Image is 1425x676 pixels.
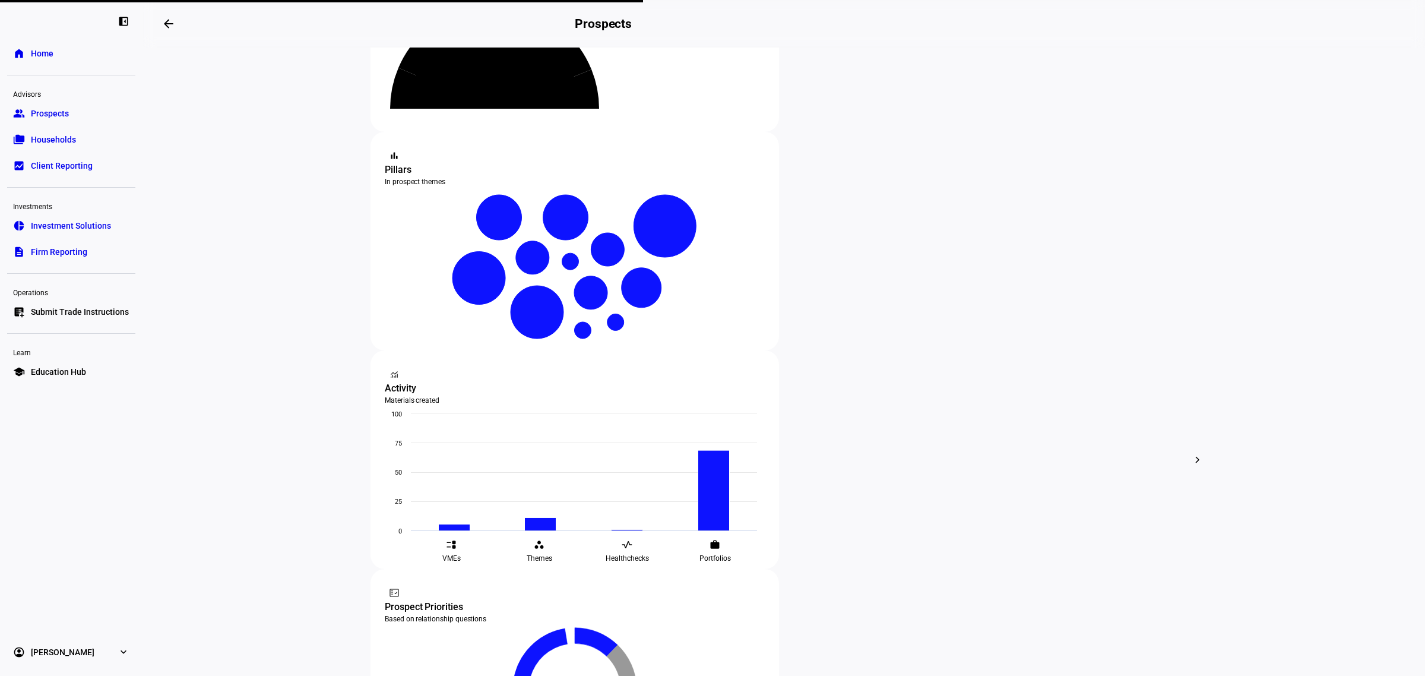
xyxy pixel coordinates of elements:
a: descriptionFirm Reporting [7,240,135,264]
eth-mat-symbol: workspaces [534,539,544,550]
text: 25 [395,498,402,506]
mat-icon: bar_chart [388,150,400,162]
div: In prospect themes [385,177,765,187]
text: 75 [395,440,402,447]
div: Operations [7,283,135,300]
eth-mat-symbol: account_circle [13,646,25,658]
div: Activity [385,381,765,396]
span: Client Reporting [31,160,93,172]
span: Education Hub [31,366,86,378]
div: Pillars [385,163,765,177]
eth-mat-symbol: work [710,539,720,550]
mat-icon: monitoring [388,368,400,380]
eth-mat-symbol: school [13,366,25,378]
span: Firm Reporting [31,246,87,258]
mat-icon: fact_check [388,587,400,599]
span: Investment Solutions [31,220,111,232]
mat-icon: chevron_right [1190,453,1205,467]
eth-mat-symbol: vital_signs [622,539,632,550]
span: VMEs [442,554,461,563]
text: 100 [391,410,402,418]
eth-mat-symbol: expand_more [118,646,129,658]
eth-mat-symbol: folder_copy [13,134,25,146]
h2: Prospects [575,17,632,31]
a: bid_landscapeClient Reporting [7,154,135,178]
span: Submit Trade Instructions [31,306,129,318]
text: 0 [398,527,402,535]
eth-mat-symbol: home [13,48,25,59]
div: Advisors [7,85,135,102]
span: [PERSON_NAME] [31,646,94,658]
a: folder_copyHouseholds [7,128,135,151]
eth-mat-symbol: list_alt_add [13,306,25,318]
text: 50 [395,469,402,476]
a: homeHome [7,42,135,65]
span: Portfolios [699,554,731,563]
eth-mat-symbol: group [13,108,25,119]
mat-icon: arrow_backwards [161,17,176,31]
span: Prospects [31,108,69,119]
span: Themes [527,554,552,563]
div: Prospect Priorities [385,600,765,614]
span: Households [31,134,76,146]
span: Healthchecks [606,554,649,563]
a: pie_chartInvestment Solutions [7,214,135,238]
eth-mat-symbol: bid_landscape [13,160,25,172]
div: Learn [7,343,135,360]
div: Based on relationship questions [385,614,765,624]
div: Materials created [385,396,765,405]
span: Home [31,48,53,59]
div: Investments [7,197,135,214]
eth-mat-symbol: event_list [446,539,457,550]
a: groupProspects [7,102,135,125]
eth-mat-symbol: description [13,246,25,258]
eth-mat-symbol: pie_chart [13,220,25,232]
eth-mat-symbol: left_panel_close [118,15,129,27]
